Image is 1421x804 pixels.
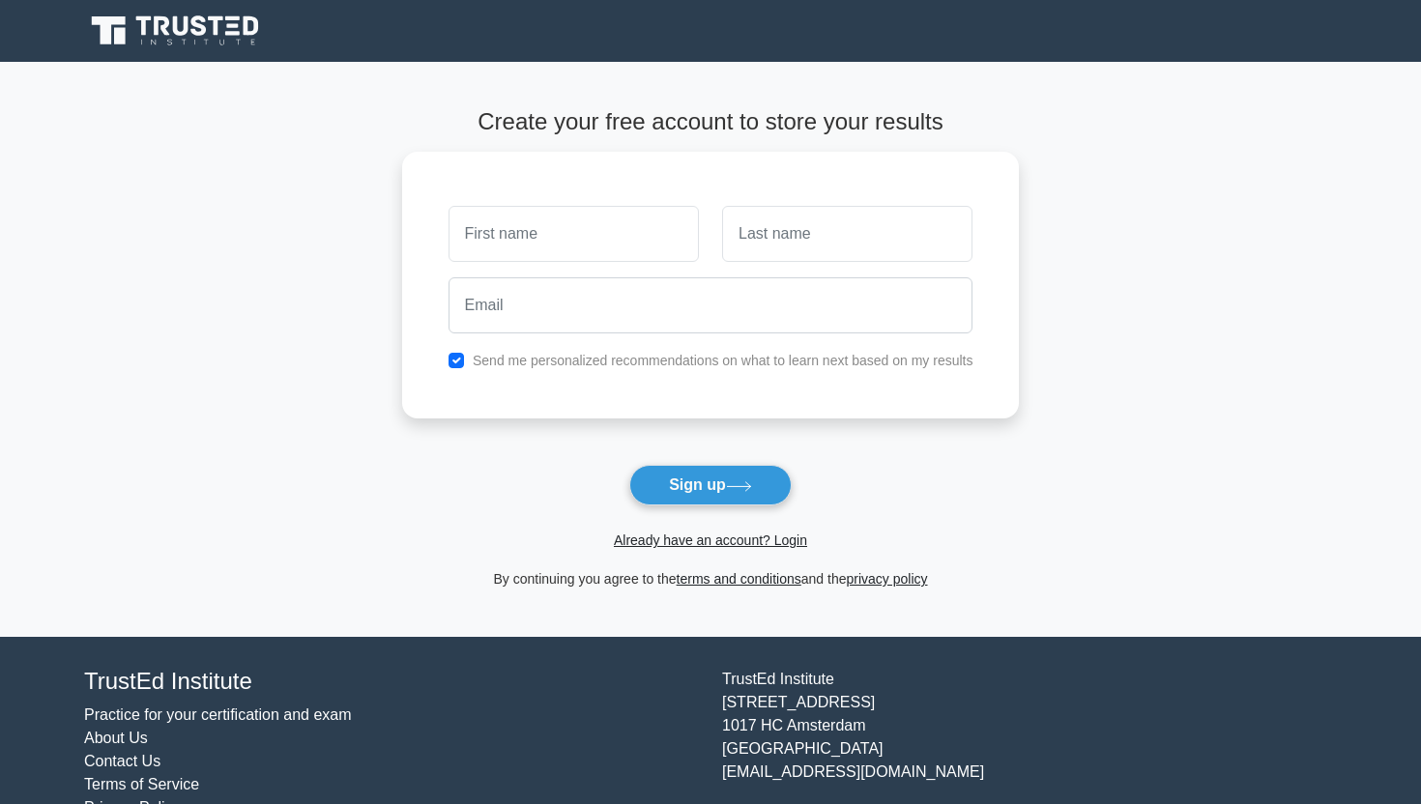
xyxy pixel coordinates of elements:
[629,465,792,505] button: Sign up
[391,567,1031,590] div: By continuing you agree to the and the
[84,706,352,723] a: Practice for your certification and exam
[84,753,160,769] a: Contact Us
[677,571,801,587] a: terms and conditions
[84,776,199,792] a: Terms of Service
[473,353,973,368] label: Send me personalized recommendations on what to learn next based on my results
[402,108,1020,136] h4: Create your free account to store your results
[449,277,973,333] input: Email
[449,206,699,262] input: First name
[722,206,972,262] input: Last name
[84,730,148,746] a: About Us
[614,532,807,548] a: Already have an account? Login
[84,668,699,696] h4: TrustEd Institute
[847,571,928,587] a: privacy policy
